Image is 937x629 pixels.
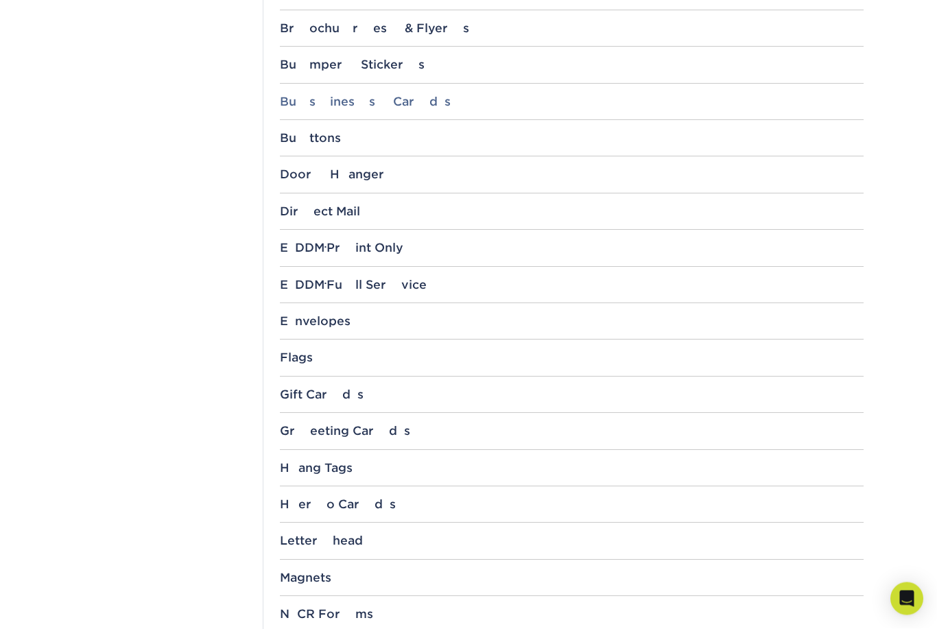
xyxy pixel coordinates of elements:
div: Door Hanger [280,168,864,182]
div: Envelopes [280,315,864,329]
div: Direct Mail [280,205,864,219]
div: EDDM Print Only [280,241,864,255]
div: Flags [280,351,864,365]
div: Greeting Cards [280,425,864,438]
div: Gift Cards [280,388,864,402]
div: Hero Cards [280,498,864,512]
div: Letterhead [280,534,864,548]
div: Business Cards [280,95,864,109]
div: EDDM Full Service [280,278,864,292]
div: Open Intercom Messenger [890,582,923,615]
div: Buttons [280,132,864,145]
div: Magnets [280,571,864,585]
small: ® [324,246,327,252]
div: Bumper Stickers [280,58,864,72]
div: Brochures & Flyers [280,22,864,36]
iframe: Google Customer Reviews [3,587,117,624]
small: ® [324,282,327,288]
div: NCR Forms [280,608,864,621]
div: Hang Tags [280,462,864,475]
